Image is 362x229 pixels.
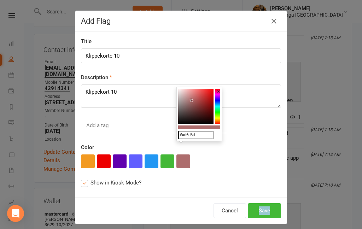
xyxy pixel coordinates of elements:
[214,203,246,218] button: Cancel
[81,143,94,152] label: Color
[81,73,112,82] label: Description
[90,178,141,186] span: Show in Kiosk Mode?
[86,121,111,130] input: Add a tag
[81,17,281,25] h4: Add Flag
[268,16,280,27] button: Close
[7,205,24,222] div: Open Intercom Messenger
[248,203,281,218] button: Save
[215,87,222,96] button: ×
[81,37,92,46] label: Title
